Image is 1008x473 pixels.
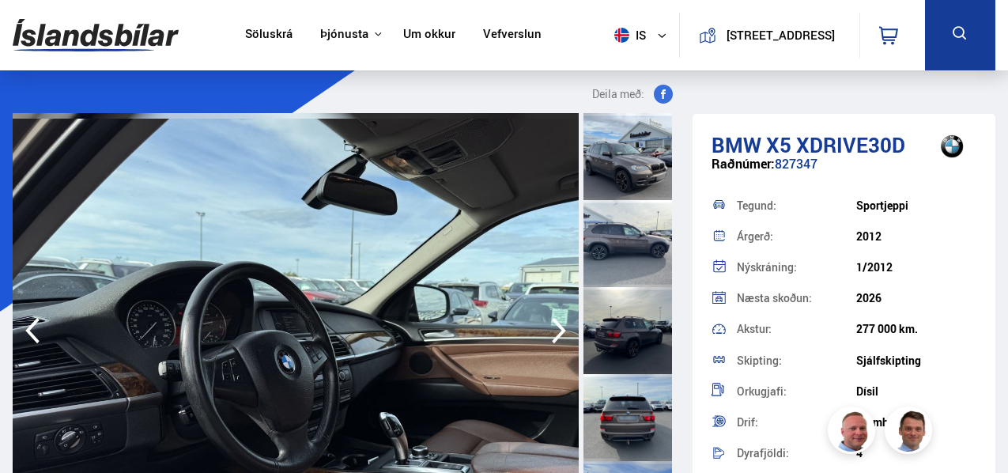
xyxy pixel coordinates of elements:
div: Sjálfskipting [856,354,976,367]
img: brand logo [920,122,983,171]
div: Dyrafjöldi: [737,448,857,459]
a: Vefverslun [483,27,542,44]
button: Opna LiveChat spjallviðmót [13,6,60,54]
span: Deila með: [592,85,644,104]
button: Deila með: [586,85,679,104]
div: Dísil [856,385,976,398]
div: 4 [856,447,976,460]
div: 2012 [856,230,976,243]
div: 827347 [712,157,976,187]
div: Drif: [737,417,857,428]
img: svg+xml;base64,PHN2ZyB4bWxucz0iaHR0cDovL3d3dy53My5vcmcvMjAwMC9zdmciIHdpZHRoPSI1MTIiIGhlaWdodD0iNT... [614,28,629,43]
div: Skipting: [737,355,857,366]
a: Um okkur [403,27,455,44]
img: FbJEzSuNWCJXmdc-.webp [887,409,934,456]
a: Söluskrá [245,27,293,44]
div: Orkugjafi: [737,386,857,397]
button: Þjónusta [320,27,368,42]
span: is [608,28,647,43]
button: is [608,12,679,59]
span: X5 XDRIVE30D [766,131,905,159]
div: Sportjeppi [856,199,976,212]
div: Nýskráning: [737,262,857,273]
div: Næsta skoðun: [737,293,857,304]
button: [STREET_ADDRESS] [723,28,839,42]
span: BMW [712,131,761,159]
a: [STREET_ADDRESS] [689,13,850,58]
span: Raðnúmer: [712,155,775,172]
div: Tegund: [737,200,857,211]
img: siFngHWaQ9KaOqBr.png [830,409,878,456]
div: 277 000 km. [856,323,976,335]
div: 2026 [856,292,976,305]
div: 1/2012 [856,261,976,274]
div: Akstur: [737,324,857,335]
div: Árgerð: [737,231,857,242]
img: G0Ugv5HjCgRt.svg [13,9,179,61]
